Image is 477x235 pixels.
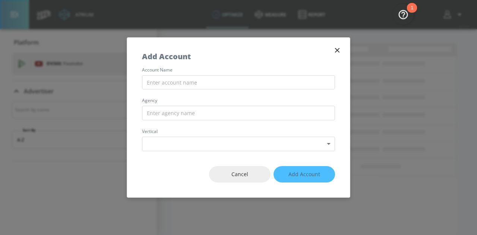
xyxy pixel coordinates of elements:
input: Enter account name [142,75,335,90]
label: account name [142,68,335,72]
button: Open Resource Center, 1 new notification [393,4,414,25]
label: vertical [142,129,335,134]
h5: Add Account [142,53,191,60]
span: Cancel [224,170,256,179]
input: Enter agency name [142,106,335,120]
div: 1 [411,8,413,18]
button: Cancel [209,166,271,183]
label: agency [142,98,335,103]
div: ​ [142,137,335,151]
